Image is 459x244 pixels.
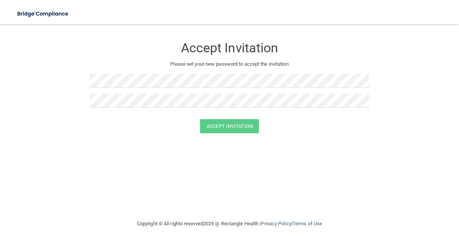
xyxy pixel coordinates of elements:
[90,41,369,55] h3: Accept Invitation
[11,6,75,22] img: bridge_compliance_login_screen.278c3ca4.svg
[90,212,369,236] div: Copyright © All rights reserved 2025 @ Rectangle Health | |
[261,221,291,226] a: Privacy Policy
[293,221,322,226] a: Terms of Use
[200,119,259,133] button: Accept Invitation
[96,60,363,69] p: Please set your new password to accept the invitation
